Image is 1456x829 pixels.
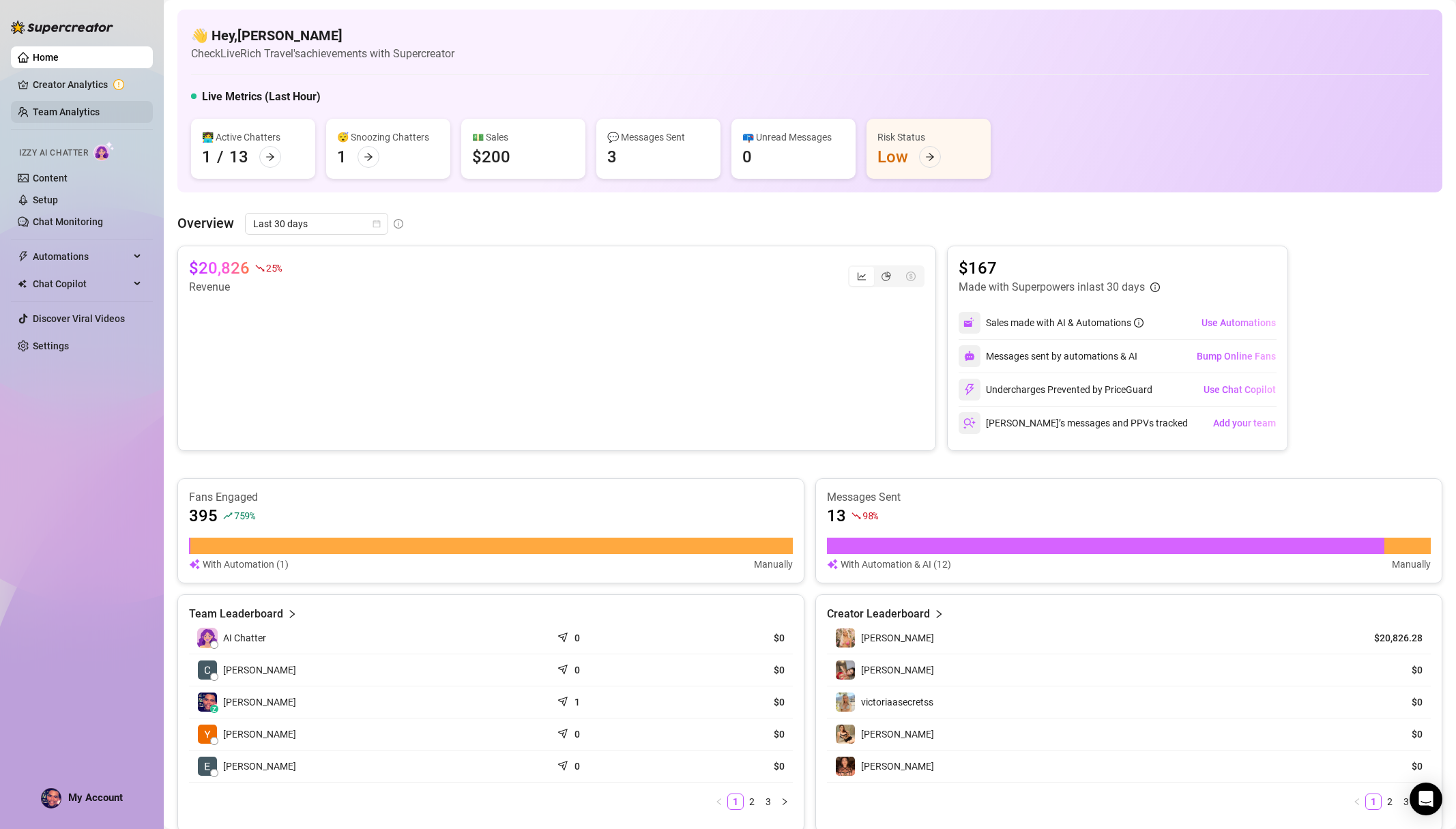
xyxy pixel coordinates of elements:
div: Messages sent by automations & AI [959,345,1137,367]
span: [PERSON_NAME] [861,665,934,675]
span: Izzy AI Chatter [19,147,88,160]
span: My Account [68,791,123,804]
a: Team Analytics [33,106,100,117]
img: svg%3e [963,417,976,429]
button: right [776,794,793,810]
img: Anthia [836,628,855,648]
span: Bump Online Fans [1197,351,1276,362]
img: izzy-ai-chatter-avatar-DDCN_rTZ.svg [197,628,218,648]
img: Youmi Oh [198,725,217,744]
img: Jay Richardson [198,693,217,712]
span: [PERSON_NAME] [223,759,296,774]
a: 2 [744,794,759,809]
span: [PERSON_NAME] [861,729,934,740]
span: AI Chatter [223,630,266,645]
h4: 👋 Hey, [PERSON_NAME] [191,26,454,45]
span: Chat Copilot [33,273,130,295]
span: line-chart [857,272,867,281]
div: 0 [742,146,752,168]
article: With Automation (1) [203,557,289,572]
div: 1 [337,146,347,168]
span: send [557,725,571,739]
span: [PERSON_NAME] [223,727,296,742]
a: 2 [1382,794,1397,809]
span: [PERSON_NAME] [861,632,934,643]
span: right [934,606,944,622]
article: Manually [1392,557,1431,572]
img: Chat Copilot [18,279,27,289]
span: calendar [373,220,381,228]
div: 📪 Unread Messages [742,130,845,145]
article: Team Leaderboard [189,606,283,622]
img: svg%3e [963,317,976,329]
div: 13 [229,146,248,168]
div: 💬 Messages Sent [607,130,710,145]
span: arrow-right [265,152,275,162]
article: With Automation & AI (12) [841,557,951,572]
span: [PERSON_NAME] [223,695,296,710]
span: info-circle [1150,282,1160,292]
img: Celest B [198,660,217,680]
article: $0 [1360,727,1423,741]
article: Revenue [189,279,282,295]
span: dollar-circle [906,272,916,281]
a: Creator Analytics exclamation-circle [33,74,142,96]
li: 1 [727,794,744,810]
a: Home [33,52,59,63]
a: 1 [728,794,743,809]
article: 13 [827,505,846,527]
span: Last 30 days [253,214,380,234]
img: AI Chatter [93,141,115,161]
span: 759 % [234,509,255,522]
div: 👩‍💻 Active Chatters [202,130,304,145]
article: $167 [959,257,1160,279]
li: 3 [1398,794,1414,810]
span: send [557,629,571,643]
article: $0 [680,759,785,773]
span: arrow-right [364,152,373,162]
a: Settings [33,340,69,351]
li: 3 [760,794,776,810]
span: victoriaasecretss [861,697,933,708]
article: $0 [680,663,785,677]
img: svg%3e [963,383,976,396]
span: fall [851,511,861,521]
img: Eirene Cartujan… [198,757,217,776]
article: $20,826.28 [1360,631,1423,645]
span: send [557,693,571,707]
a: 3 [1399,794,1414,809]
span: Add your team [1213,418,1276,428]
span: 25 % [266,261,282,274]
li: Previous Page [1349,794,1365,810]
article: $0 [680,727,785,741]
div: segmented control [848,265,924,287]
img: logo-BBDzfeDw.svg [11,20,113,34]
div: [PERSON_NAME]’s messages and PPVs tracked [959,412,1188,434]
li: Previous Page [711,794,727,810]
div: 💵 Sales [472,130,574,145]
img: svg%3e [827,557,838,572]
span: send [557,661,571,675]
article: Creator Leaderboard [827,606,930,622]
div: 1 [202,146,212,168]
a: Setup [33,194,58,205]
li: Next Page [776,794,793,810]
div: $200 [472,146,510,168]
span: rise [223,511,233,521]
button: Bump Online Fans [1196,345,1277,367]
li: 2 [744,794,760,810]
article: 0 [574,663,580,677]
li: 2 [1382,794,1398,810]
h5: Live Metrics (Last Hour) [202,89,321,105]
span: right [287,606,297,622]
img: victoriaasecretss [836,693,855,712]
article: $0 [680,695,785,709]
img: Ashley [836,660,855,680]
a: 3 [761,794,776,809]
span: info-circle [394,219,403,229]
article: $0 [1360,663,1423,677]
article: $0 [1360,695,1423,709]
div: z [210,705,218,713]
span: Automations [33,246,130,267]
article: 0 [574,631,580,645]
